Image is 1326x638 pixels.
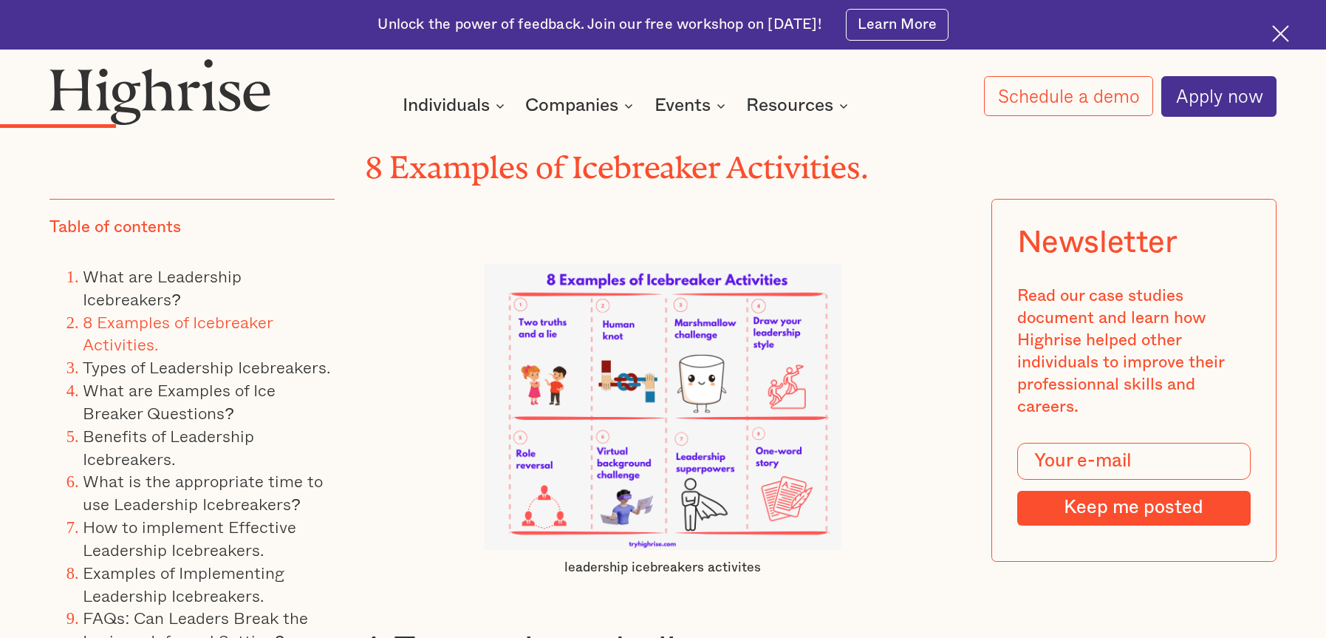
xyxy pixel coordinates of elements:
a: What is the appropriate time to use Leadership Icebreakers? [83,468,323,517]
a: Learn More [846,9,948,41]
a: Schedule a demo [984,76,1153,116]
input: Your e-mail [1017,443,1251,480]
img: leadership icebreakers activites [485,264,842,550]
div: Unlock the power of feedback. Join our free workshop on [DATE]! [377,15,821,35]
a: Benefits of Leadership Icebreakers. [83,423,254,472]
div: Table of contents [49,217,181,239]
a: What are Leadership Icebreakers? [83,263,242,312]
img: Highrise logo [49,58,271,126]
a: What are Examples of Ice Breaker Questions? [83,377,276,426]
figcaption: leadership icebreakers activites [485,560,842,577]
div: Resources [746,97,852,115]
div: Events [655,97,711,115]
h2: 8 Examples of Icebreaker Activities. [365,142,960,177]
a: Examples of Implementing Leadership Icebreakers. [83,560,284,608]
img: Cross icon [1272,25,1289,42]
a: Types of Leadership Icebreakers. [83,354,330,380]
a: 8 Examples of Icebreaker Activities. [83,309,273,358]
form: Modal Form [1017,443,1251,526]
div: Companies [525,97,618,115]
div: Individuals [403,97,509,115]
div: Individuals [403,97,490,115]
a: How to implement Effective Leadership Icebreakers. [83,514,296,563]
div: Resources [746,97,833,115]
input: Keep me posted [1017,490,1251,525]
a: Apply now [1161,76,1276,117]
div: Read our case studies document and learn how Highrise helped other individuals to improve their p... [1017,285,1251,418]
div: Newsletter [1017,225,1178,261]
div: Companies [525,97,638,115]
div: Events [655,97,730,115]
